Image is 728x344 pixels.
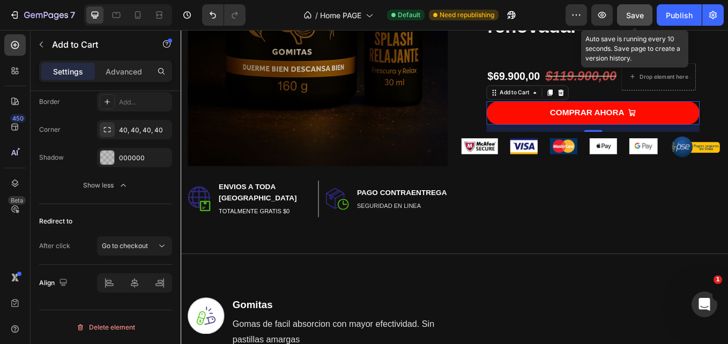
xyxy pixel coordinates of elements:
[106,66,142,77] p: Advanced
[8,196,26,205] div: Beta
[657,4,702,26] button: Publish
[10,114,26,123] div: 450
[576,124,637,150] img: gempages_584461012011320180-901a7593-74de-4697-ae16-d764c87e1dc1.png
[207,201,313,212] p: SEGURIDAD EN LINEA
[39,176,172,195] button: Show less
[119,153,169,163] div: 000000
[714,275,722,284] span: 1
[39,276,70,290] div: Align
[373,69,412,78] div: Add to Cart
[119,125,169,135] div: 40, 40, 40, 40
[53,66,83,77] p: Settings
[4,4,80,26] button: 7
[39,319,172,336] button: Delete element
[83,180,129,191] div: Show less
[320,10,361,21] span: Home PAGE
[52,38,143,51] p: Add to Cart
[39,153,64,162] div: Shadow
[39,241,70,251] div: After click
[202,4,246,26] div: Undo/Redo
[539,50,596,59] div: Drop element here
[70,9,75,21] p: 7
[359,84,610,111] button: COMPRAR AHORA
[181,30,728,344] iframe: Design area
[427,43,513,65] div: $119.900,00
[666,10,693,21] div: Publish
[692,291,717,317] iframe: Intercom live chat
[102,242,148,250] span: Go to checkout
[617,4,652,26] button: Save
[76,321,135,334] div: Delete element
[39,216,72,226] div: Redirect to
[60,314,313,332] h3: Gomitas
[97,236,172,256] button: Go to checkout
[39,125,61,134] div: Corner
[39,97,60,107] div: Border
[626,11,644,20] span: Save
[359,46,423,64] div: $69.900,00
[440,10,494,20] span: Need republishing
[119,98,169,107] div: Add...
[315,10,318,21] span: /
[434,91,521,103] div: COMPRAR AHORA
[398,10,420,20] span: Default
[206,183,314,198] h2: PAGO CONTRAENTREGA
